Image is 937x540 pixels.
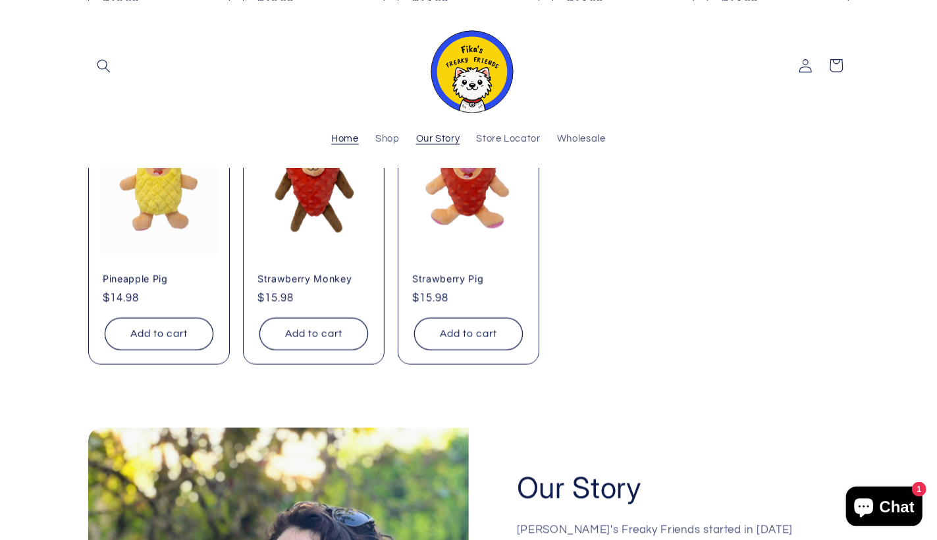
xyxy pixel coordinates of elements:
a: Pineapple Pig [103,273,215,284]
a: Wholesale [549,125,614,154]
button: Add to cart [259,318,368,350]
a: Our Story [408,125,468,154]
button: Add to cart [414,318,523,350]
inbox-online-store-chat: Shopify online store chat [842,487,926,529]
span: Shop [375,133,400,146]
span: Wholesale [557,133,606,146]
summary: Search [88,50,119,80]
span: Store Locator [477,133,541,146]
a: Strawberry Monkey [257,273,370,284]
a: Shop [367,125,408,154]
a: Fika's Freaky Friends [417,13,520,118]
a: Store Locator [468,125,549,154]
a: Home [323,125,367,154]
img: Fika's Freaky Friends [423,18,515,113]
span: Home [331,133,359,146]
a: Strawberry Pig [412,273,525,284]
h2: Our Story [517,470,642,507]
button: Add to cart [105,318,213,350]
span: Our Story [416,133,460,146]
